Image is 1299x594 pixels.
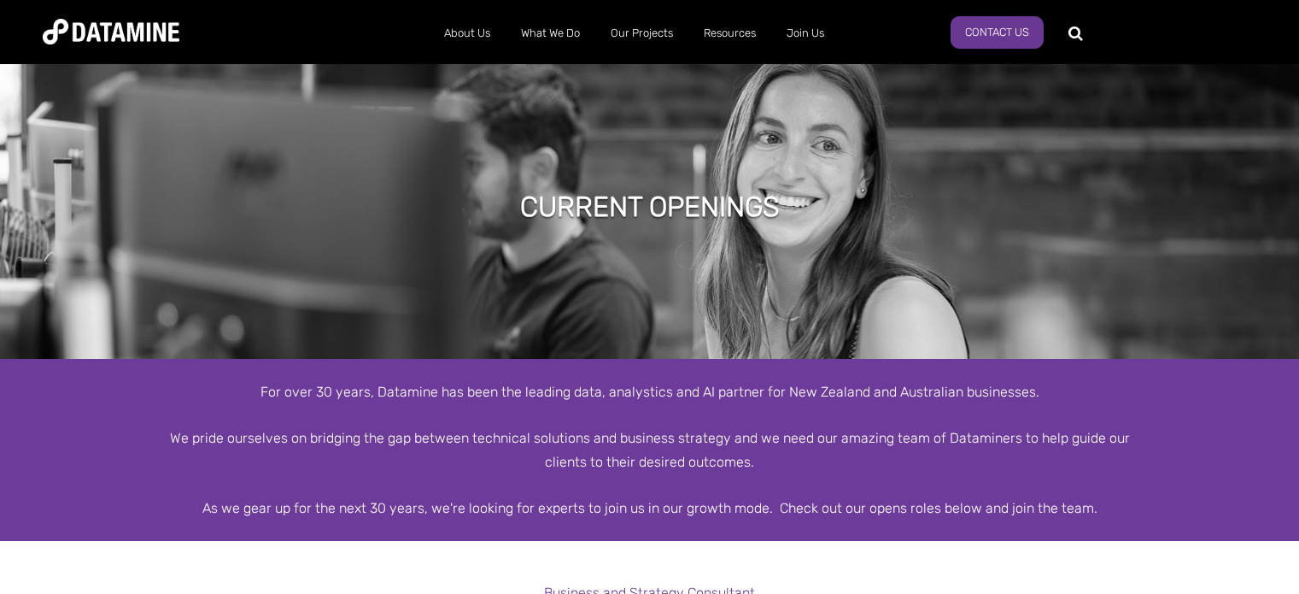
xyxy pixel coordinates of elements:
div: As we gear up for the next 30 years, we're looking for experts to join us in our growth mode. Che... [163,497,1137,520]
a: What We Do [506,11,595,56]
h1: Current Openings [520,188,780,226]
a: Contact Us [951,16,1044,49]
div: For over 30 years, Datamine has been the leading data, analystics and AI partner for New Zealand ... [163,380,1137,403]
a: About Us [429,11,506,56]
a: Resources [688,11,771,56]
a: Our Projects [595,11,688,56]
a: Join Us [771,11,840,56]
img: Datamine [43,19,179,44]
div: We pride ourselves on bridging the gap between technical solutions and business strategy and we n... [163,426,1137,473]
